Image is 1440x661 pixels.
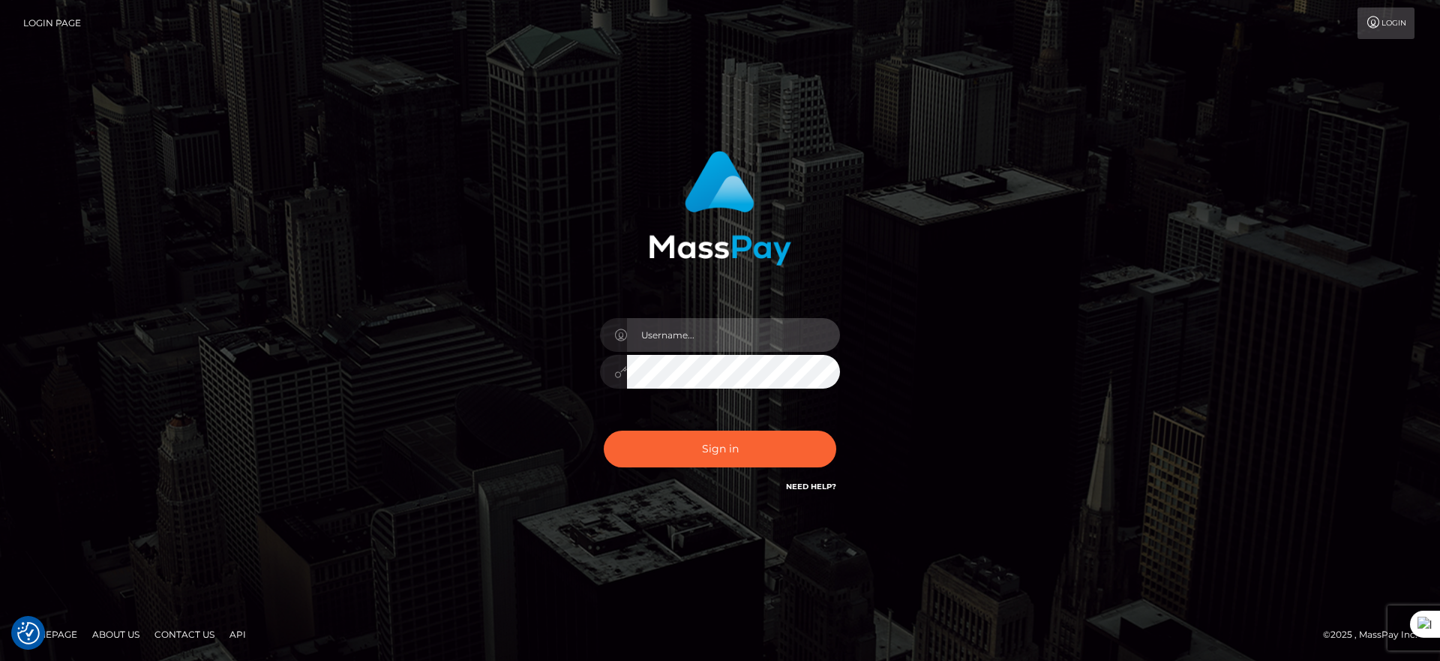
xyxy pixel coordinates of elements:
[223,623,252,646] a: API
[627,318,840,352] input: Username...
[1323,626,1429,643] div: © 2025 , MassPay Inc.
[17,622,40,644] img: Revisit consent button
[604,431,836,467] button: Sign in
[16,623,83,646] a: Homepage
[786,482,836,491] a: Need Help?
[17,622,40,644] button: Consent Preferences
[649,151,791,266] img: MassPay Login
[86,623,145,646] a: About Us
[1357,8,1414,39] a: Login
[23,8,81,39] a: Login Page
[148,623,220,646] a: Contact Us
